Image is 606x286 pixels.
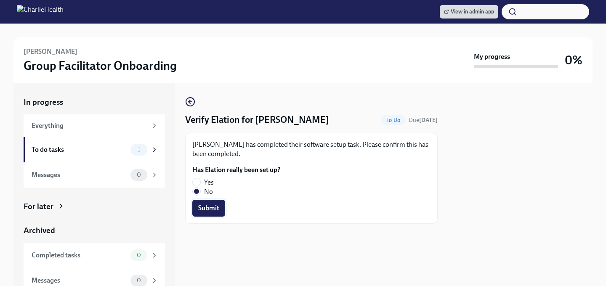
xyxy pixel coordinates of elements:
[204,178,214,187] span: Yes
[17,5,64,19] img: CharlieHealth
[32,121,147,130] div: Everything
[192,200,225,217] button: Submit
[132,252,146,258] span: 0
[24,201,165,212] a: For later
[565,53,582,68] h3: 0%
[185,114,329,126] h4: Verify Elation for [PERSON_NAME]
[24,243,165,268] a: Completed tasks0
[132,277,146,283] span: 0
[204,187,213,196] span: No
[381,117,405,123] span: To Do
[440,5,498,19] a: View in admin app
[32,145,127,154] div: To do tasks
[24,97,165,108] a: In progress
[24,225,165,236] a: Archived
[24,162,165,188] a: Messages0
[192,165,280,175] label: Has Elation really been set up?
[24,137,165,162] a: To do tasks1
[198,204,219,212] span: Submit
[409,117,438,124] span: Due
[419,117,438,124] strong: [DATE]
[133,146,145,153] span: 1
[444,8,494,16] span: View in admin app
[474,52,510,61] strong: My progress
[192,140,431,159] p: [PERSON_NAME] has completed their software setup task. Please confirm this has been completed.
[24,201,53,212] div: For later
[24,47,77,56] h6: [PERSON_NAME]
[24,58,177,73] h3: Group Facilitator Onboarding
[24,114,165,137] a: Everything
[409,116,438,124] span: September 10th, 2025 10:00
[32,276,127,285] div: Messages
[32,170,127,180] div: Messages
[132,172,146,178] span: 0
[32,251,127,260] div: Completed tasks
